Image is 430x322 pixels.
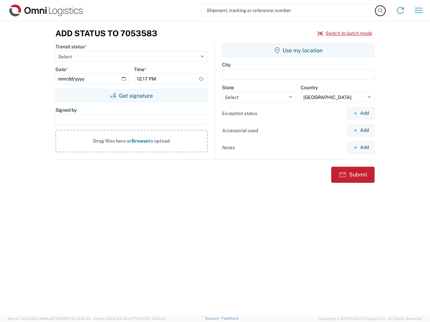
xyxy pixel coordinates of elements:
label: City [222,62,230,68]
span: [DATE] 10:40:19 [139,317,165,321]
label: Country [301,85,318,91]
button: Use my location [222,44,375,57]
button: Submit [331,167,375,183]
a: Support [205,316,222,320]
label: Exception status [222,110,257,116]
label: Accessorial used [222,127,258,133]
span: Client: 2025.16.0-8fc0770 [94,317,165,321]
span: Browse [132,138,148,144]
label: Signed by [55,107,77,113]
span: Copyright © [DATE]-[DATE] Agistix Inc., All Rights Reserved [318,316,422,322]
label: Time [134,66,146,72]
label: Notes [222,145,235,151]
span: Drag files here or [93,138,132,144]
label: Date [55,66,68,72]
label: State [222,85,234,91]
h3: Add Status to 7053583 [55,29,157,38]
span: Server: 2025.16.0-9544af67660 [8,317,91,321]
button: Add [347,141,375,154]
span: [DATE] 10:42:29 [63,317,91,321]
label: Transit status [55,44,87,50]
input: Shipment, tracking or reference number [202,4,376,17]
span: to upload [148,138,170,144]
button: Switch to batch mode [317,28,372,39]
a: Feedback [221,316,239,320]
button: Get signature [55,89,208,102]
button: Add [347,107,375,119]
button: Add [347,124,375,137]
